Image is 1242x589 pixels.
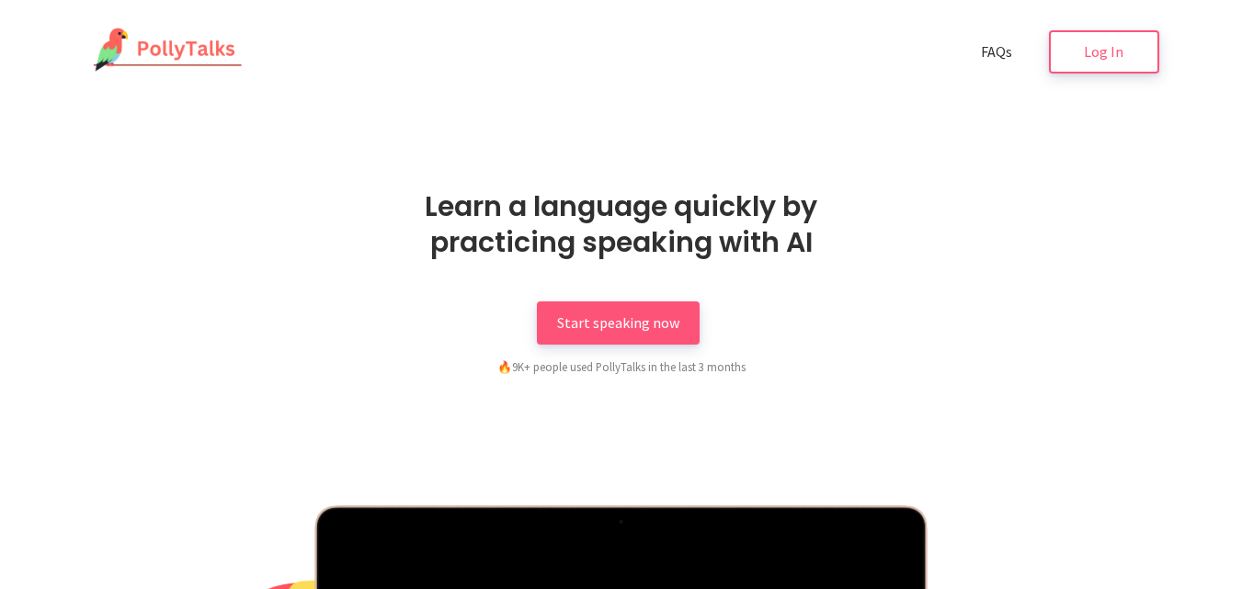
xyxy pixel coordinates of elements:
[1084,42,1123,61] span: Log In
[557,313,679,332] span: Start speaking now
[84,28,244,74] img: PollyTalks Logo
[537,301,700,345] a: Start speaking now
[961,30,1032,74] a: FAQs
[497,359,512,374] span: fire
[1049,30,1159,74] a: Log In
[369,188,874,260] h1: Learn a language quickly by practicing speaking with AI
[981,42,1012,61] span: FAQs
[401,357,842,376] div: 9K+ people used PollyTalks in the last 3 months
